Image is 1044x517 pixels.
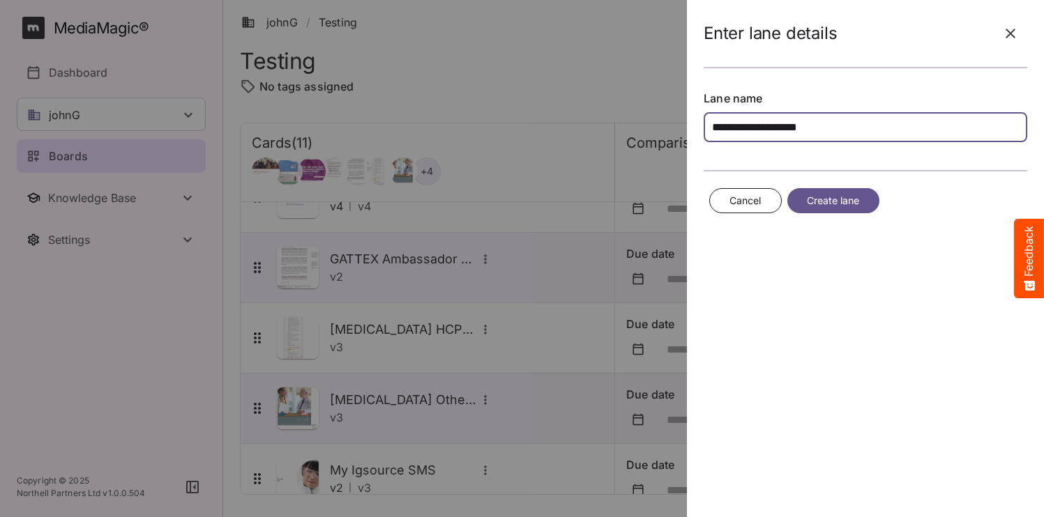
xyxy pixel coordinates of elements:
button: Cancel [709,188,782,214]
label: Lane name [704,91,1027,107]
span: Create lane [807,192,860,210]
span: Cancel [729,192,762,210]
h2: Enter lane details [704,24,837,44]
button: Create lane [787,188,879,214]
button: Feedback [1014,219,1044,298]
